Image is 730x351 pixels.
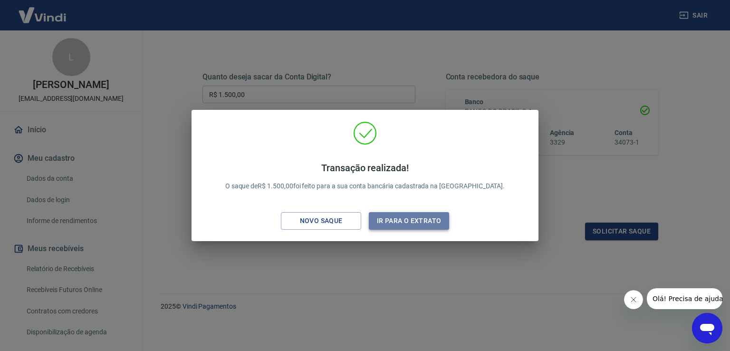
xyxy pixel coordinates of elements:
h4: Transação realizada! [225,162,505,174]
iframe: Botão para abrir a janela de mensagens [692,313,722,343]
button: Novo saque [281,212,361,230]
span: Olá! Precisa de ajuda? [6,7,80,14]
button: Ir para o extrato [369,212,449,230]
p: O saque de R$ 1.500,00 foi feito para a sua conta bancária cadastrada na [GEOGRAPHIC_DATA]. [225,162,505,191]
iframe: Mensagem da empresa [647,288,722,309]
iframe: Fechar mensagem [624,290,643,309]
div: Novo saque [288,215,354,227]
